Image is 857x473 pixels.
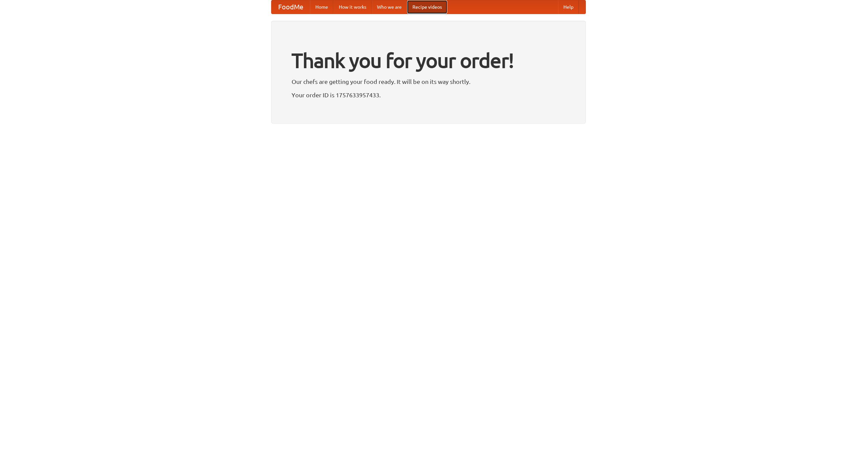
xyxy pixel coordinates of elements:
a: FoodMe [271,0,310,14]
h1: Thank you for your order! [292,44,565,77]
p: Our chefs are getting your food ready. It will be on its way shortly. [292,77,565,87]
a: Home [310,0,333,14]
a: Who we are [372,0,407,14]
p: Your order ID is 1757633957433. [292,90,565,100]
a: How it works [333,0,372,14]
a: Help [558,0,579,14]
a: Recipe videos [407,0,447,14]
